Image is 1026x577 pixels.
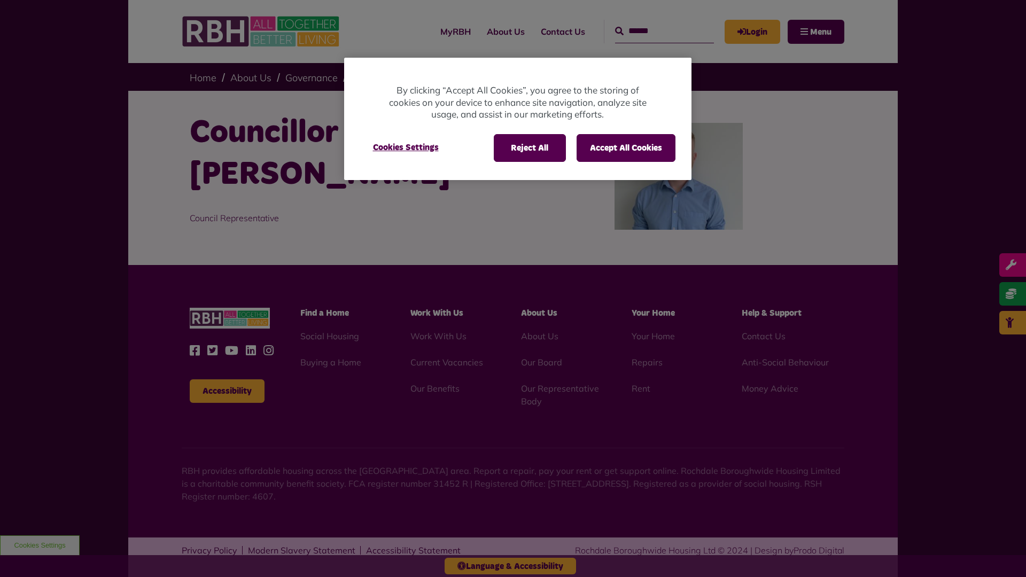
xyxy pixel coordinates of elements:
[494,134,566,162] button: Reject All
[577,134,675,162] button: Accept All Cookies
[344,58,691,180] div: Privacy
[360,134,452,161] button: Cookies Settings
[387,84,649,121] p: By clicking “Accept All Cookies”, you agree to the storing of cookies on your device to enhance s...
[344,58,691,180] div: Cookie banner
